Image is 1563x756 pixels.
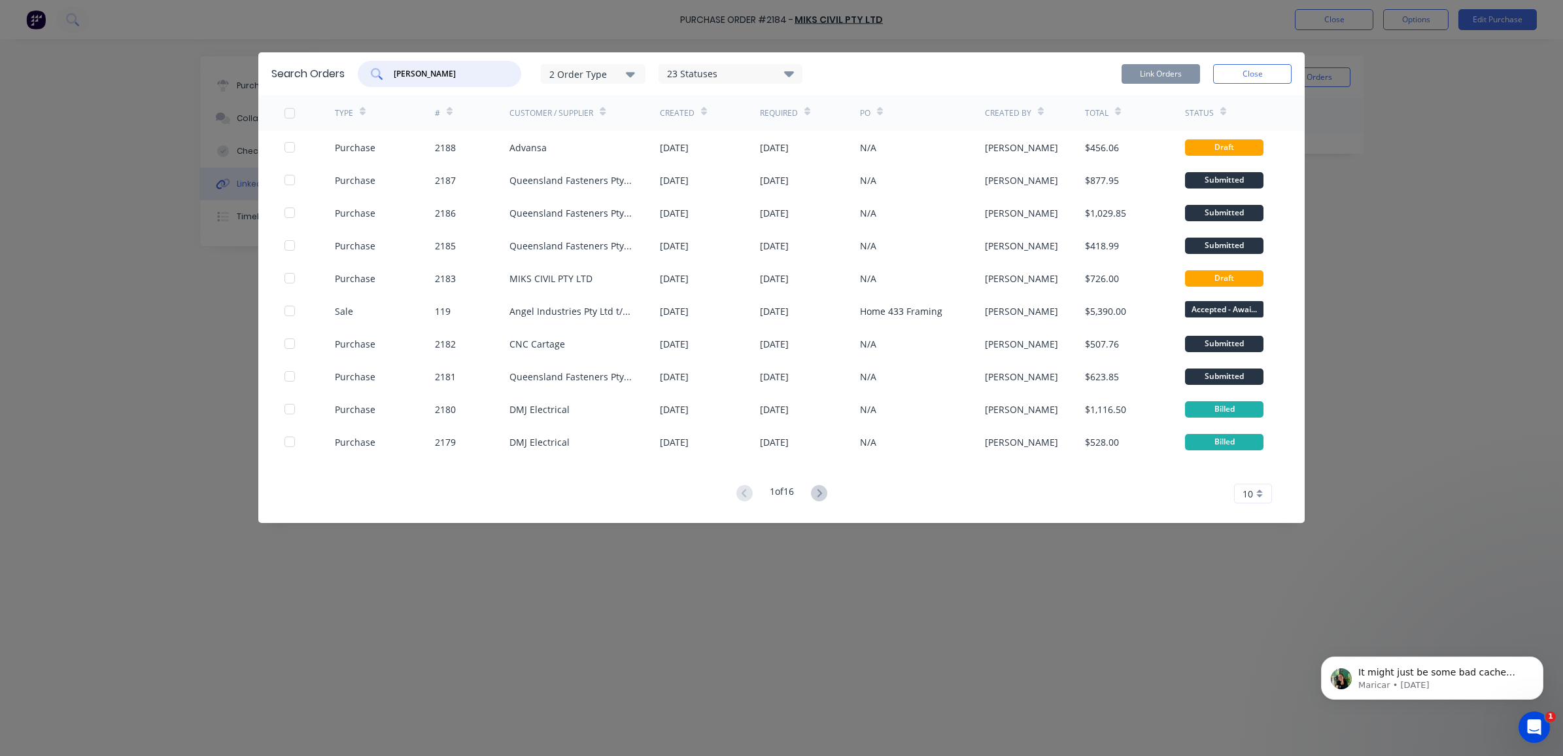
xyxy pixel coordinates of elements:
div: [DATE] [660,141,689,154]
div: Queensland Fasteners Pty Ltd [509,370,634,384]
div: N/A [860,173,876,187]
div: [DATE] [760,304,789,318]
div: [DATE] [760,370,789,384]
div: 2185 [435,239,456,253]
div: [DATE] [760,337,789,351]
div: Purchase [335,206,375,220]
div: N/A [860,206,876,220]
div: 1 of 16 [770,484,794,503]
div: [DATE] [760,435,789,449]
button: 2 Order Type [541,64,645,84]
div: [PERSON_NAME] [985,370,1058,384]
div: Total [1085,107,1108,119]
div: Purchase [335,173,375,187]
div: [DATE] [660,435,689,449]
div: [DATE] [760,239,789,253]
div: $507.76 [1085,337,1119,351]
div: Home 433 Framing [860,304,942,318]
div: Queensland Fasteners Pty Ltd [509,239,634,253]
span: 1 [1545,711,1556,722]
div: N/A [860,403,876,416]
div: Draft [1185,139,1263,156]
div: Search Orders [271,66,345,82]
div: Created [660,107,695,119]
div: [DATE] [760,272,789,285]
div: [DATE] [660,337,689,351]
div: [PERSON_NAME] [985,337,1058,351]
div: [DATE] [760,206,789,220]
div: 2186 [435,206,456,220]
div: 2188 [435,141,456,154]
div: Draft [1185,270,1263,287]
div: N/A [860,435,876,449]
div: [DATE] [760,141,789,154]
div: Customer / Supplier [509,107,593,119]
div: [PERSON_NAME] [985,173,1058,187]
div: $418.99 [1085,239,1119,253]
div: N/A [860,239,876,253]
div: [DATE] [760,173,789,187]
input: Search orders... [392,67,501,81]
div: Purchase [335,239,375,253]
div: N/A [860,370,876,384]
div: 2179 [435,435,456,449]
div: [PERSON_NAME] [985,435,1058,449]
div: # [435,107,440,119]
div: 2182 [435,337,456,351]
div: Billed [1185,434,1263,450]
div: [DATE] [660,173,689,187]
div: Status [1185,107,1214,119]
div: Required [760,107,798,119]
div: Purchase [335,337,375,351]
div: PO [860,107,870,119]
div: Queensland Fasteners Pty Ltd [509,206,634,220]
div: Purchase [335,141,375,154]
div: [PERSON_NAME] [985,239,1058,253]
div: [DATE] [660,403,689,416]
div: Purchase [335,403,375,416]
div: Advansa [509,141,547,154]
div: [PERSON_NAME] [985,304,1058,318]
div: N/A [860,272,876,285]
div: 2181 [435,370,456,384]
div: [DATE] [760,403,789,416]
div: Purchase [335,435,375,449]
div: [DATE] [660,239,689,253]
div: 23 Statuses [659,67,802,81]
div: [PERSON_NAME] [985,206,1058,220]
div: Created By [985,107,1031,119]
div: Purchase [335,370,375,384]
div: 2187 [435,173,456,187]
div: [PERSON_NAME] [985,272,1058,285]
div: DMJ Electrical [509,435,570,449]
div: Submitted [1185,172,1263,189]
div: 2183 [435,272,456,285]
div: N/A [860,141,876,154]
div: 2180 [435,403,456,416]
div: Angel Industries Pty Ltd t/a Teeny Tiny Homes [509,304,634,318]
div: Submitted [1185,336,1263,352]
div: Queensland Fasteners Pty Ltd [509,173,634,187]
div: $528.00 [1085,435,1119,449]
div: Submitted [1185,205,1263,221]
div: Billed [1185,401,1263,418]
div: MIKS CIVIL PTY LTD [509,272,593,285]
button: Close [1213,64,1292,84]
div: Submitted [1185,238,1263,254]
button: Link Orders [1122,64,1200,84]
div: N/A [860,337,876,351]
div: $877.95 [1085,173,1119,187]
div: Sale [335,304,353,318]
div: $5,390.00 [1085,304,1126,318]
div: DMJ Electrical [509,403,570,416]
div: [PERSON_NAME] [985,141,1058,154]
div: [DATE] [660,206,689,220]
span: 10 [1243,487,1253,501]
div: $456.06 [1085,141,1119,154]
span: Accepted - Awai... [1185,301,1263,317]
div: [DATE] [660,304,689,318]
div: $1,029.85 [1085,206,1126,220]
